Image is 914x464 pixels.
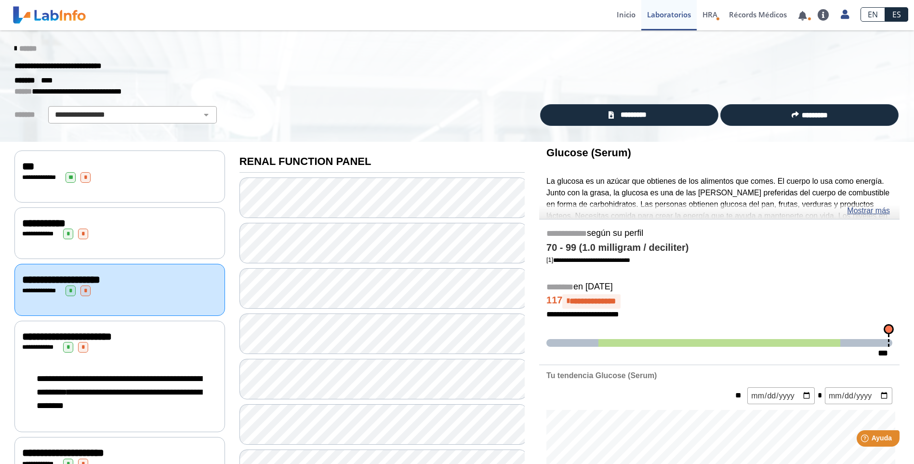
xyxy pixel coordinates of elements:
b: Glucose (Serum) [546,147,631,159]
h4: 70 - 99 (1.0 milligram / deciliter) [546,242,892,254]
input: mm/dd/yyyy [825,387,892,404]
a: [1] [546,256,630,263]
h5: en [DATE] [546,282,892,293]
a: Mostrar más [847,205,890,217]
h5: según su perfil [546,228,892,239]
input: mm/dd/yyyy [747,387,815,404]
a: ES [885,7,908,22]
a: EN [861,7,885,22]
h4: 117 [546,294,892,309]
span: HRA [702,10,717,19]
b: Tu tendencia Glucose (Serum) [546,371,657,380]
iframe: Help widget launcher [828,426,903,453]
b: RENAL FUNCTION PANEL [239,155,371,167]
p: La glucosa es un azúcar que obtienes de los alimentos que comes. El cuerpo lo usa como energía. J... [546,176,892,245]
